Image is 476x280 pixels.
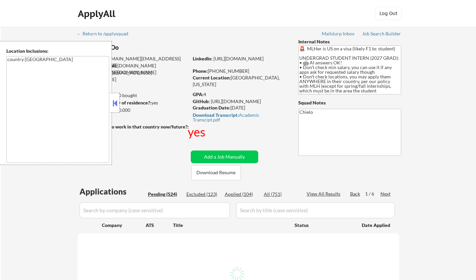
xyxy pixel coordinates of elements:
div: All (751) [264,191,297,198]
strong: Current Location: [193,75,231,80]
div: AungNanda Oo [77,43,215,52]
div: Internal Notes [298,38,401,45]
strong: Phone: [193,68,208,74]
a: ← Return to /applysquad [77,31,135,38]
div: Date Applied [362,222,391,229]
div: Job Search Builder [362,31,401,36]
div: Applications [80,188,146,196]
div: ← Return to /applysquad [77,31,135,36]
button: Add a Job Manually [191,151,258,163]
div: Back [350,191,361,197]
strong: GPA: [193,91,203,97]
div: Excluded (123) [186,191,220,198]
div: yes [77,99,186,106]
div: Academic Transcipt.pdf [193,113,286,122]
div: [EMAIL_ADDRESS][DOMAIN_NAME] [77,69,188,82]
div: 4 [193,91,288,98]
strong: Graduation Date: [193,105,230,110]
div: yes [188,123,207,140]
input: Search by company (case sensitive) [80,202,230,218]
div: [PHONE_NUMBER] [193,68,287,74]
strong: Will need Visa to work in that country now/future?: [77,124,189,129]
button: Log Out [375,7,402,20]
div: Squad Notes [298,99,401,106]
div: [DATE] [193,104,287,111]
div: [DOMAIN_NAME][EMAIL_ADDRESS][DOMAIN_NAME] [78,55,188,68]
strong: LinkedIn: [193,56,212,61]
div: 97 sent / 250 bought [77,92,188,99]
div: Company [102,222,146,229]
div: $70,000 [77,107,188,113]
div: View All Results [307,191,342,197]
a: [URL][DOMAIN_NAME] [211,98,261,104]
strong: Download Transcript: [193,112,239,118]
div: Next [380,191,391,197]
div: Applied (104) [225,191,258,198]
a: Download Transcript:Academic Transcipt.pdf [193,112,286,122]
div: Status [295,219,352,231]
div: [DOMAIN_NAME][EMAIL_ADDRESS][DOMAIN_NAME] [78,62,188,75]
div: Location Inclusions: [6,48,109,54]
a: Job Search Builder [362,31,401,38]
div: Title [173,222,288,229]
div: Mailslurp Inbox [322,31,355,36]
div: [GEOGRAPHIC_DATA], [US_STATE] [193,74,287,87]
div: ATS [146,222,173,229]
div: Pending (524) [148,191,181,198]
div: 1 / 6 [365,191,380,197]
a: Mailslurp Inbox [322,31,355,38]
a: [URL][DOMAIN_NAME] [213,56,264,61]
input: Search by title (case sensitive) [236,202,395,218]
div: ApplyAll [78,8,117,19]
button: Download Resume [191,165,241,180]
strong: GitHub: [193,98,210,104]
